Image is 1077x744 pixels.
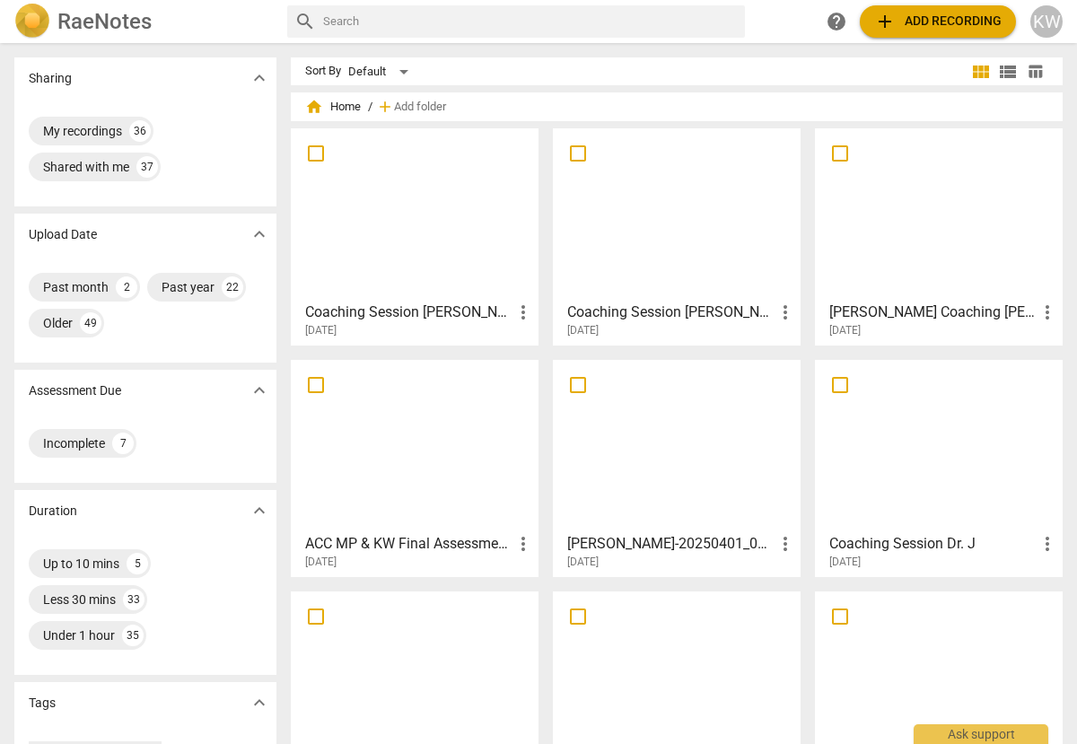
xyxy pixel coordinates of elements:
p: Sharing [29,69,72,88]
div: 5 [127,553,148,574]
span: [DATE] [567,323,599,338]
a: Help [820,5,853,38]
a: [PERSON_NAME] Coaching [PERSON_NAME][DATE] [821,135,1056,337]
input: Search [323,7,738,36]
span: [DATE] [305,555,337,570]
span: [DATE] [829,555,861,570]
span: expand_more [249,223,270,245]
a: ACC MP & KW Final Assessment [PERSON_NAME] 6_25[DATE] [297,366,532,569]
div: Incomplete [43,434,105,452]
div: Under 1 hour [43,626,115,644]
p: Duration [29,502,77,521]
div: 22 [222,276,243,298]
div: Default [348,57,415,86]
a: Coaching Session [PERSON_NAME] and [PERSON_NAME]-20250815_151821-Meeting Recording[DATE] [297,135,532,337]
button: Tile view [968,58,994,85]
span: search [294,11,316,32]
button: Show more [246,65,273,92]
button: Show more [246,497,273,524]
span: Add recording [874,11,1002,32]
span: more_vert [1037,302,1058,323]
h3: Jess_Natalie-20250401_083457-Meeting Recording [567,533,775,555]
span: [DATE] [305,323,337,338]
span: view_list [997,61,1019,83]
span: more_vert [775,302,796,323]
span: more_vert [1037,533,1058,555]
div: 36 [129,120,151,142]
span: view_module [970,61,992,83]
span: more_vert [512,302,534,323]
div: Older [43,314,73,332]
div: Ask support [914,724,1048,744]
div: Sort By [305,65,341,78]
p: Tags [29,694,56,713]
a: [PERSON_NAME]-20250401_083457-Meeting Recording[DATE] [559,366,794,569]
span: more_vert [775,533,796,555]
span: expand_more [249,380,270,401]
span: home [305,98,323,116]
span: table_chart [1027,63,1044,80]
div: 2 [116,276,137,298]
div: 37 [136,156,158,178]
h3: ACC MP & KW Final Assessment Emily C. 6_25 [305,533,512,555]
span: expand_more [249,500,270,521]
div: 7 [112,433,134,454]
h2: RaeNotes [57,9,152,34]
button: Table view [1021,58,1048,85]
h3: Coaching Session Laurie and Sam-20250815_151821-Meeting Recording [305,302,512,323]
span: [DATE] [567,555,599,570]
h3: Coaching Session Laurie and Sam-20250815_142133-Meeting Recording [567,302,775,323]
span: more_vert [512,533,534,555]
div: 35 [122,625,144,646]
a: Coaching Session [PERSON_NAME] and [PERSON_NAME]-20250815_142133-Meeting Recording[DATE] [559,135,794,337]
h3: Laurie Coaching Jen [829,302,1037,323]
span: help [826,11,847,32]
span: [DATE] [829,323,861,338]
div: Up to 10 mins [43,555,119,573]
button: List view [994,58,1021,85]
span: Home [305,98,361,116]
div: 33 [123,589,144,610]
p: Upload Date [29,225,97,244]
div: Less 30 mins [43,591,116,608]
button: Show more [246,221,273,248]
img: Logo [14,4,50,39]
p: Assessment Due [29,381,121,400]
span: / [368,101,372,114]
div: Shared with me [43,158,129,176]
span: expand_more [249,67,270,89]
div: Past month [43,278,109,296]
button: Upload [860,5,1016,38]
span: add [376,98,394,116]
div: Past year [162,278,215,296]
h3: Coaching Session Dr. J [829,533,1037,555]
a: Coaching Session Dr. J[DATE] [821,366,1056,569]
a: LogoRaeNotes [14,4,273,39]
span: add [874,11,896,32]
button: Show more [246,377,273,404]
button: Show more [246,689,273,716]
div: 49 [80,312,101,334]
button: KW [1030,5,1063,38]
span: expand_more [249,692,270,713]
div: My recordings [43,122,122,140]
span: Add folder [394,101,446,114]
